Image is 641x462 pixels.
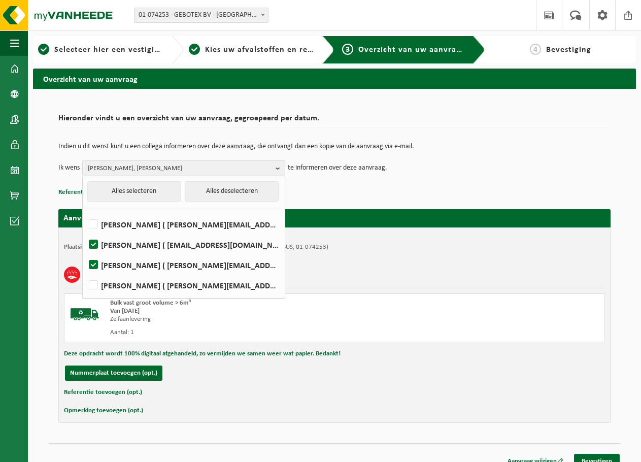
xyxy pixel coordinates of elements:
span: Bevestiging [546,46,591,54]
span: [PERSON_NAME], [PERSON_NAME] [88,161,272,176]
div: Zelfaanlevering [110,315,375,323]
h2: Hieronder vindt u een overzicht van uw aanvraag, gegroepeerd per datum. [58,114,611,128]
label: [PERSON_NAME] ( [EMAIL_ADDRESS][DOMAIN_NAME] ) [87,237,280,252]
p: te informeren over deze aanvraag. [288,160,387,176]
span: 01-074253 - GEBOTEX BV - DORDRECHT [134,8,268,23]
button: [PERSON_NAME], [PERSON_NAME] [82,160,285,176]
label: [PERSON_NAME] ( [PERSON_NAME][EMAIL_ADDRESS][DOMAIN_NAME] ) [87,217,280,232]
span: 1 [38,44,49,55]
button: Nummerplaat toevoegen (opt.) [65,366,162,381]
button: Opmerking toevoegen (opt.) [64,404,143,417]
button: Alles selecteren [87,181,181,202]
label: [PERSON_NAME] ( [PERSON_NAME][EMAIL_ADDRESS][DOMAIN_NAME] ) [87,257,280,273]
button: Deze opdracht wordt 100% digitaal afgehandeld, zo vermijden we samen weer wat papier. Bedankt! [64,347,341,360]
span: Bulk vast groot volume > 6m³ [110,300,191,306]
h2: Overzicht van uw aanvraag [33,69,636,88]
a: 1Selecteer hier een vestiging [38,44,163,56]
a: 2Kies uw afvalstoffen en recipiënten [189,44,314,56]
strong: Plaatsingsadres: [64,244,108,250]
button: Alles deselecteren [185,181,279,202]
span: 3 [342,44,353,55]
span: 2 [189,44,200,55]
span: 01-074253 - GEBOTEX BV - DORDRECHT [134,8,268,22]
img: BL-SO-LV.png [70,299,100,329]
p: Ik wens [58,160,80,176]
div: Aantal: 1 [110,328,375,337]
button: Referentie toevoegen (opt.) [64,386,142,399]
span: 4 [530,44,541,55]
strong: Aanvraag voor [DATE] [63,214,140,222]
span: Kies uw afvalstoffen en recipiënten [205,46,345,54]
strong: Van [DATE] [110,308,140,314]
span: Selecteer hier een vestiging [54,46,164,54]
p: Indien u dit wenst kunt u een collega informeren over deze aanvraag, die ontvangt dan een kopie v... [58,143,611,150]
label: [PERSON_NAME] ( [PERSON_NAME][EMAIL_ADDRESS][DOMAIN_NAME] ) [87,278,280,293]
button: Referentie toevoegen (opt.) [58,186,137,199]
span: Overzicht van uw aanvraag [358,46,465,54]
